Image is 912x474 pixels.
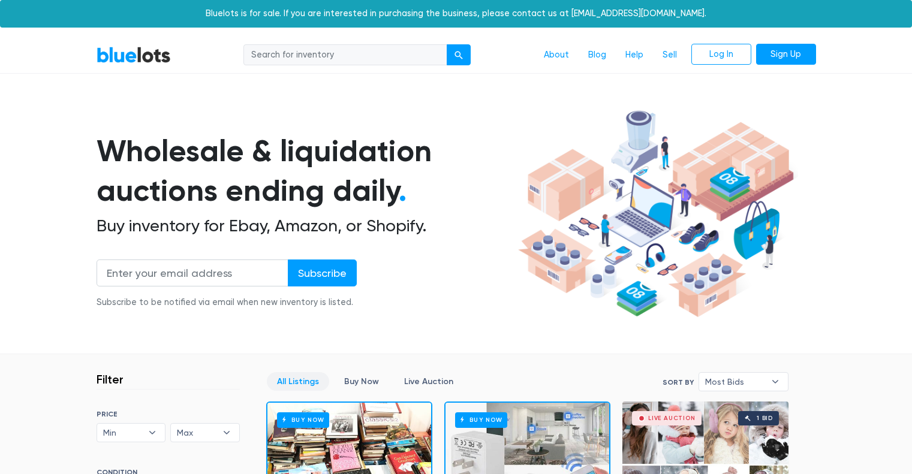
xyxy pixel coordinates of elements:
[756,44,816,65] a: Sign Up
[579,44,616,67] a: Blog
[97,131,514,211] h1: Wholesale & liquidation auctions ending daily
[616,44,653,67] a: Help
[757,415,773,421] div: 1 bid
[288,259,357,286] input: Subscribe
[763,373,788,391] b: ▾
[399,173,407,209] span: .
[334,372,389,391] a: Buy Now
[243,44,447,66] input: Search for inventory
[691,44,751,65] a: Log In
[648,415,696,421] div: Live Auction
[653,44,687,67] a: Sell
[97,259,288,286] input: Enter your email address
[514,105,798,323] img: hero-ee84e7d0318cb26816c560f6b4441b76977f77a177738b4e94f68c95b2b83dbb.png
[97,46,171,64] a: BlueLots
[214,424,239,442] b: ▾
[394,372,463,391] a: Live Auction
[663,377,694,388] label: Sort By
[97,216,514,236] h2: Buy inventory for Ebay, Amazon, or Shopify.
[534,44,579,67] a: About
[277,412,329,427] h6: Buy Now
[97,296,357,309] div: Subscribe to be notified via email when new inventory is listed.
[103,424,143,442] span: Min
[97,410,240,418] h6: PRICE
[705,373,765,391] span: Most Bids
[455,412,507,427] h6: Buy Now
[97,372,124,387] h3: Filter
[177,424,216,442] span: Max
[140,424,165,442] b: ▾
[267,372,329,391] a: All Listings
